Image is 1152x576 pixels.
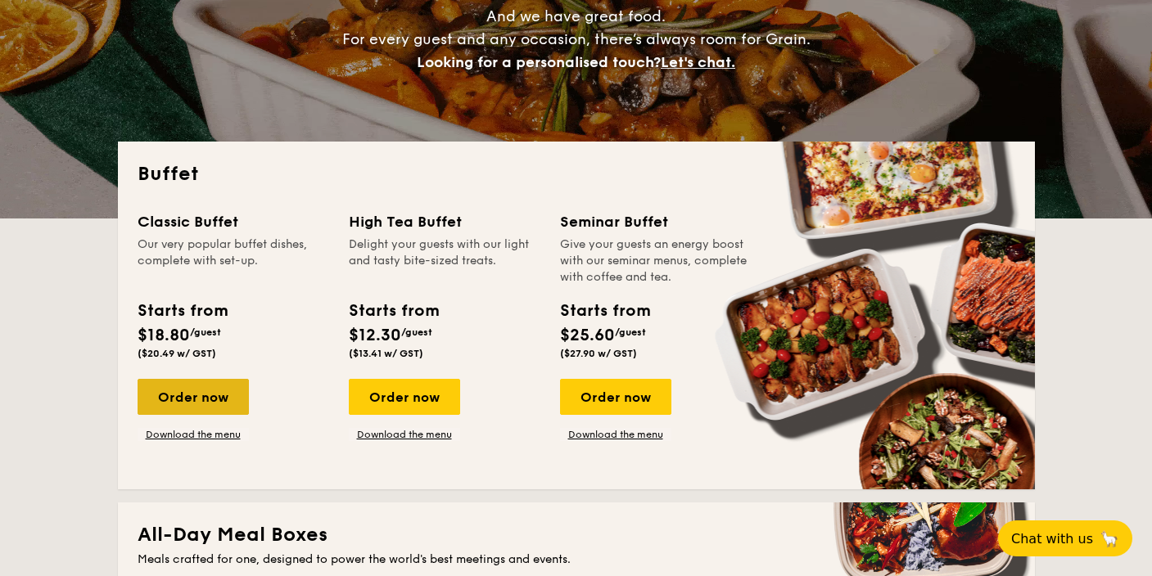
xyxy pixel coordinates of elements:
[138,428,249,441] a: Download the menu
[138,348,216,359] span: ($20.49 w/ GST)
[661,53,735,71] span: Let's chat.
[560,210,752,233] div: Seminar Buffet
[138,551,1015,568] div: Meals crafted for one, designed to power the world's best meetings and events.
[560,299,649,323] div: Starts from
[349,348,423,359] span: ($13.41 w/ GST)
[138,379,249,415] div: Order now
[342,7,811,71] span: And we have great food. For every guest and any occasion, there’s always room for Grain.
[417,53,661,71] span: Looking for a personalised touch?
[998,520,1132,556] button: Chat with us🦙
[401,326,432,338] span: /guest
[1011,531,1093,547] span: Chat with us
[349,379,460,415] div: Order now
[349,299,438,323] div: Starts from
[138,326,190,345] span: $18.80
[560,428,671,441] a: Download the menu
[138,210,329,233] div: Classic Buffet
[1100,529,1119,548] span: 🦙
[138,236,329,286] div: Our very popular buffet dishes, complete with set-up.
[560,236,752,286] div: Give your guests an energy boost with our seminar menus, complete with coffee and tea.
[615,326,646,338] span: /guest
[138,161,1015,187] h2: Buffet
[560,379,671,415] div: Order now
[349,236,540,286] div: Delight your guests with our light and tasty bite-sized treats.
[138,522,1015,548] h2: All-Day Meal Boxes
[560,326,615,345] span: $25.60
[349,326,401,345] span: $12.30
[138,299,227,323] div: Starts from
[190,326,221,338] span: /guest
[349,210,540,233] div: High Tea Buffet
[349,428,460,441] a: Download the menu
[560,348,637,359] span: ($27.90 w/ GST)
